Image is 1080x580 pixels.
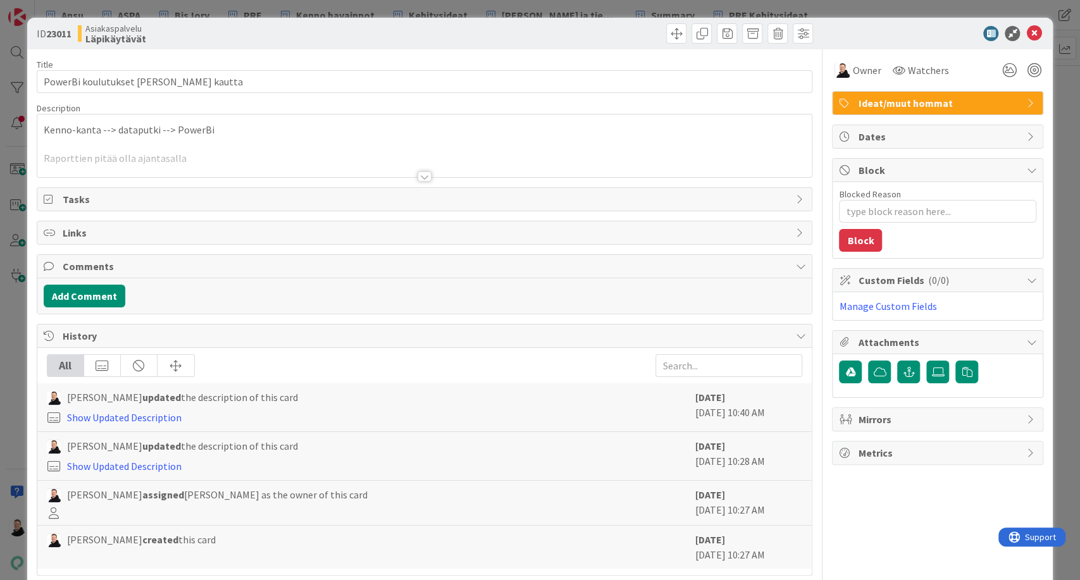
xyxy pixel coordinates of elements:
span: Dates [858,129,1020,144]
b: Läpikäytävät [85,34,146,44]
span: Owner [852,63,881,78]
span: Attachments [858,335,1020,350]
span: Support [27,2,58,17]
div: [DATE] 10:40 AM [695,390,802,425]
label: Blocked Reason [839,188,900,200]
img: AN [47,533,61,547]
input: Search... [655,354,802,377]
span: Asiakaspalvelu [85,23,146,34]
span: Ideat/muut hommat [858,96,1020,111]
span: Block [858,163,1020,178]
p: Kenno-kanta --> dataputki --> PowerBi [44,123,806,137]
div: [DATE] 10:27 AM [695,532,802,562]
span: Comments [63,259,790,274]
span: Custom Fields [858,273,1020,288]
img: AN [47,391,61,405]
a: Manage Custom Fields [839,300,936,312]
div: [DATE] 10:27 AM [695,487,802,519]
label: Title [37,59,53,70]
img: AN [47,488,61,502]
img: AN [835,63,850,78]
div: All [47,355,84,376]
span: Mirrors [858,412,1020,427]
span: History [63,328,790,343]
span: Links [63,225,790,240]
span: Metrics [858,445,1020,460]
b: [DATE] [695,440,724,452]
b: 23011 [46,27,71,40]
img: AN [47,440,61,454]
a: Show Updated Description [67,411,182,424]
b: updated [142,440,181,452]
span: ID [37,26,71,41]
button: Add Comment [44,285,125,307]
input: type card name here... [37,70,813,93]
span: [PERSON_NAME] the description of this card [67,438,298,454]
button: Block [839,229,882,252]
b: [DATE] [695,533,724,546]
span: ( 0/0 ) [928,274,948,287]
b: [DATE] [695,391,724,404]
a: Show Updated Description [67,460,182,472]
b: created [142,533,178,546]
b: assigned [142,488,184,501]
span: Watchers [907,63,948,78]
span: [PERSON_NAME] [PERSON_NAME] as the owner of this card [67,487,368,502]
b: updated [142,391,181,404]
span: Tasks [63,192,790,207]
span: [PERSON_NAME] this card [67,532,216,547]
b: [DATE] [695,488,724,501]
span: [PERSON_NAME] the description of this card [67,390,298,405]
span: Description [37,102,80,114]
div: [DATE] 10:28 AM [695,438,802,474]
